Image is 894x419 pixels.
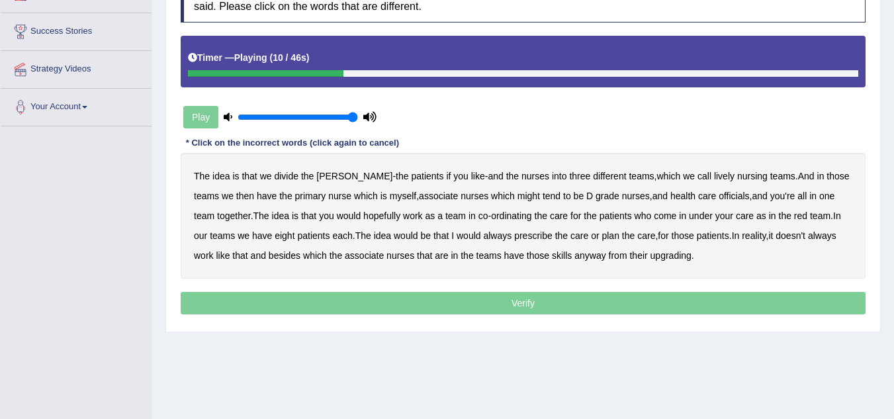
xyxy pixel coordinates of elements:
[770,191,795,201] b: you're
[521,171,549,181] b: nurses
[506,171,519,181] b: the
[652,191,668,201] b: and
[658,230,668,241] b: for
[732,230,740,241] b: In
[768,230,773,241] b: it
[504,250,524,261] b: have
[1,13,152,46] a: Success Stories
[242,171,257,181] b: that
[354,191,378,201] b: which
[478,210,488,221] b: co
[742,230,766,241] b: reality
[817,171,825,181] b: in
[737,171,768,181] b: nursing
[236,191,254,201] b: then
[550,210,568,221] b: care
[194,210,214,221] b: team
[543,191,560,201] b: tend
[697,230,729,241] b: patients
[232,250,247,261] b: that
[212,171,230,181] b: idea
[517,191,540,201] b: might
[602,230,619,241] b: plan
[591,230,599,241] b: or
[779,210,791,221] b: the
[363,210,400,221] b: hopefully
[273,52,306,63] b: 10 / 46s
[819,191,834,201] b: one
[403,210,423,221] b: work
[756,210,766,221] b: as
[435,250,448,261] b: are
[552,171,567,181] b: into
[637,230,655,241] b: care
[446,171,451,181] b: if
[752,191,767,201] b: and
[279,191,292,201] b: the
[194,250,214,261] b: work
[670,191,695,201] b: health
[295,191,326,201] b: primary
[272,210,289,221] b: idea
[635,210,652,221] b: who
[555,230,568,241] b: the
[222,191,234,201] b: we
[306,52,310,63] b: )
[570,230,588,241] b: care
[390,191,416,201] b: myself
[794,210,807,221] b: red
[471,171,485,181] b: like
[810,210,830,221] b: team
[622,230,635,241] b: the
[715,210,733,221] b: your
[552,250,572,261] b: skills
[253,210,269,221] b: The
[188,53,309,63] h5: Timer —
[683,171,695,181] b: we
[275,230,294,241] b: eight
[596,191,619,201] b: grade
[419,191,458,201] b: associate
[719,191,749,201] b: officials
[234,52,267,63] b: Playing
[181,153,866,279] div: - - , . , , , . - . . , . , .
[527,250,549,261] b: those
[833,210,841,221] b: In
[629,250,647,261] b: their
[411,171,443,181] b: patients
[425,210,435,221] b: as
[461,250,473,261] b: the
[332,230,352,241] b: each
[1,89,152,122] a: Your Account
[584,210,596,221] b: the
[461,191,488,201] b: nurses
[386,250,414,261] b: nurses
[797,191,807,201] b: all
[574,191,584,201] b: be
[451,250,458,261] b: in
[453,171,469,181] b: you
[808,230,836,241] b: always
[609,250,627,261] b: from
[269,250,300,261] b: besides
[251,250,266,261] b: and
[600,210,632,221] b: patients
[417,250,432,261] b: that
[303,250,327,261] b: which
[809,191,817,201] b: in
[697,171,711,181] b: call
[194,191,219,201] b: teams
[622,191,650,201] b: nurses
[445,210,466,221] b: team
[433,230,449,241] b: that
[586,191,593,201] b: D
[770,171,795,181] b: teams
[457,230,481,241] b: would
[514,230,553,241] b: prescribe
[269,52,273,63] b: (
[1,51,152,84] a: Strategy Videos
[216,250,230,261] b: like
[769,210,776,221] b: in
[491,210,532,221] b: ordinating
[252,230,272,241] b: have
